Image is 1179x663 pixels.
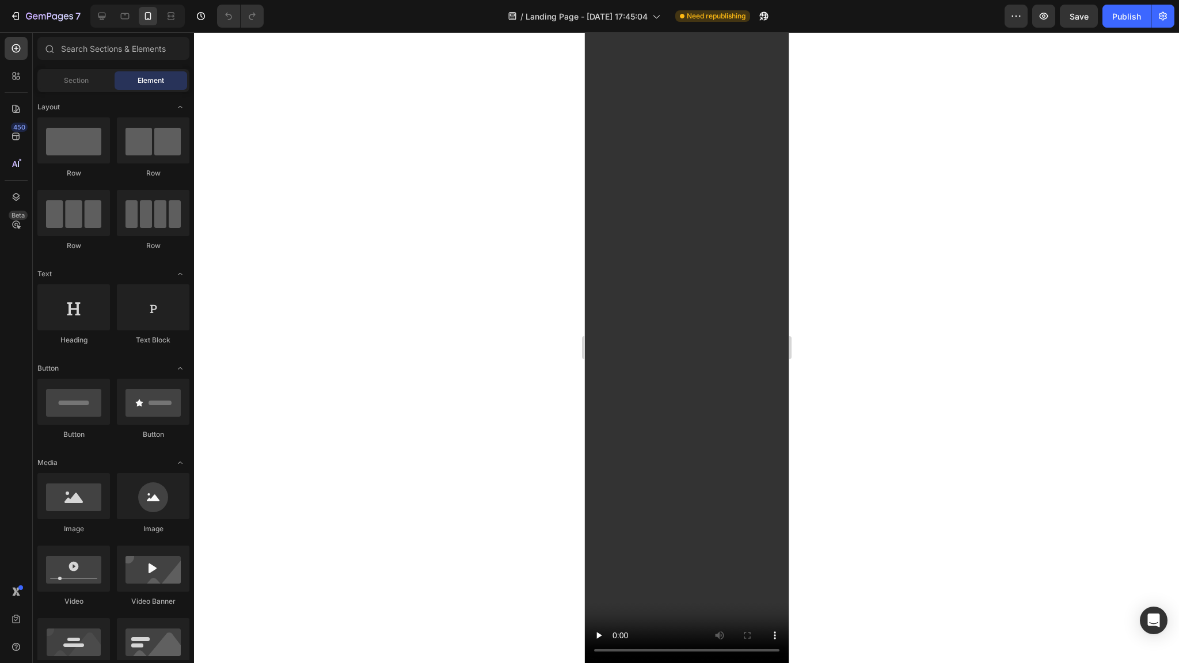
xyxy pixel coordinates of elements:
span: Layout [37,102,60,112]
span: / [520,10,523,22]
span: Element [138,75,164,86]
div: Row [117,168,189,178]
button: Publish [1102,5,1151,28]
span: Need republishing [687,11,746,21]
div: Row [37,241,110,251]
div: Image [117,524,189,534]
span: Media [37,458,58,468]
span: Toggle open [171,359,189,378]
div: Button [37,429,110,440]
div: Row [117,241,189,251]
div: Video Banner [117,596,189,607]
div: Beta [9,211,28,220]
span: Save [1070,12,1089,21]
input: Search Sections & Elements [37,37,189,60]
div: Undo/Redo [217,5,264,28]
div: Row [37,168,110,178]
span: Toggle open [171,454,189,472]
div: Button [117,429,189,440]
span: Toggle open [171,265,189,283]
iframe: Design area [585,32,789,663]
span: Text [37,269,52,279]
div: Heading [37,335,110,345]
p: 7 [75,9,81,23]
div: Publish [1112,10,1141,22]
span: Landing Page - [DATE] 17:45:04 [526,10,648,22]
button: Save [1060,5,1098,28]
span: Section [64,75,89,86]
div: Text Block [117,335,189,345]
div: Open Intercom Messenger [1140,607,1167,634]
button: 7 [5,5,86,28]
span: Button [37,363,59,374]
div: Image [37,524,110,534]
span: Toggle open [171,98,189,116]
div: Video [37,596,110,607]
div: 450 [11,123,28,132]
